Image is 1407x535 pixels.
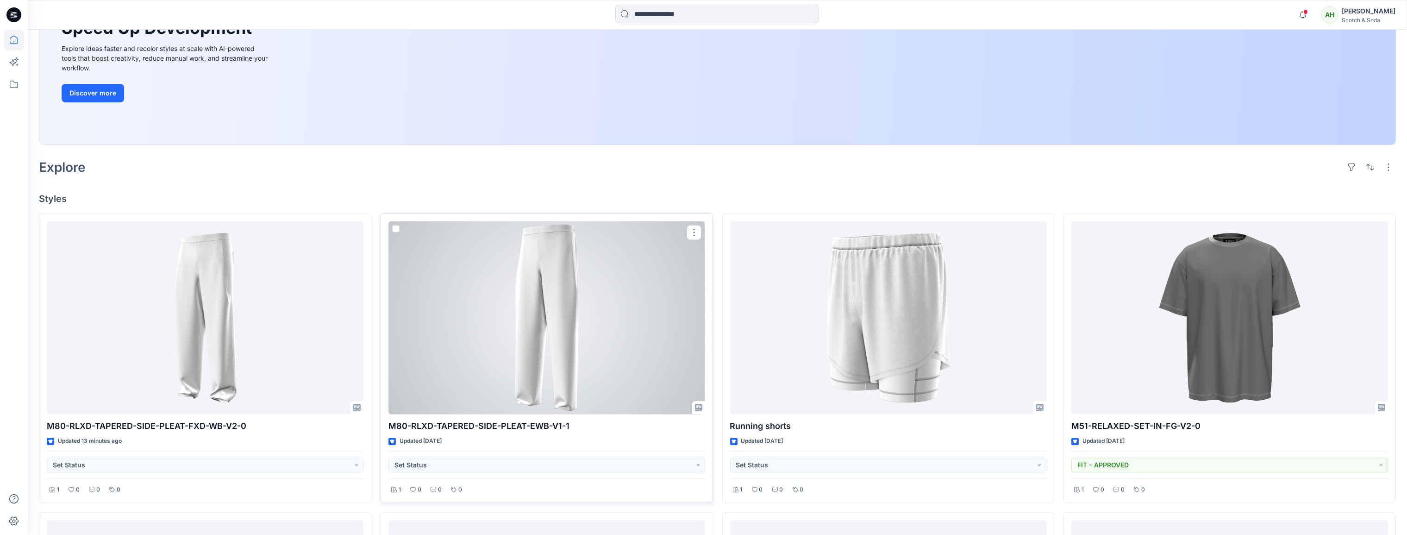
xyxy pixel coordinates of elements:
[117,485,120,495] p: 0
[1121,485,1125,495] p: 0
[418,485,421,495] p: 0
[800,485,804,495] p: 0
[1342,6,1395,17] div: [PERSON_NAME]
[1141,485,1145,495] p: 0
[438,485,442,495] p: 0
[47,221,363,415] a: M80-RLXD-TAPERED-SIDE-PLEAT-FXD-WB-V2-0
[741,436,783,446] p: Updated [DATE]
[759,485,763,495] p: 0
[39,160,86,175] h2: Explore
[399,485,401,495] p: 1
[730,420,1047,433] p: Running shorts
[47,420,363,433] p: M80-RLXD-TAPERED-SIDE-PLEAT-FXD-WB-V2-0
[388,221,705,415] a: M80-RLXD-TAPERED-SIDE-PLEAT-EWB-V1-1
[62,84,124,102] button: Discover more
[39,193,1396,204] h4: Styles
[76,485,80,495] p: 0
[780,485,783,495] p: 0
[62,84,270,102] a: Discover more
[57,485,59,495] p: 1
[1082,436,1125,446] p: Updated [DATE]
[1321,6,1338,23] div: AH
[1101,485,1104,495] p: 0
[62,44,270,73] div: Explore ideas faster and recolor styles at scale with AI-powered tools that boost creativity, red...
[400,436,442,446] p: Updated [DATE]
[740,485,743,495] p: 1
[58,436,122,446] p: Updated 13 minutes ago
[96,485,100,495] p: 0
[1342,17,1395,24] div: Scotch & Soda
[1071,221,1388,415] a: M51-RELAXED-SET-IN-FG-V2-0
[1071,420,1388,433] p: M51-RELAXED-SET-IN-FG-V2-0
[1082,485,1084,495] p: 1
[388,420,705,433] p: M80-RLXD-TAPERED-SIDE-PLEAT-EWB-V1-1
[458,485,462,495] p: 0
[730,221,1047,415] a: Running shorts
